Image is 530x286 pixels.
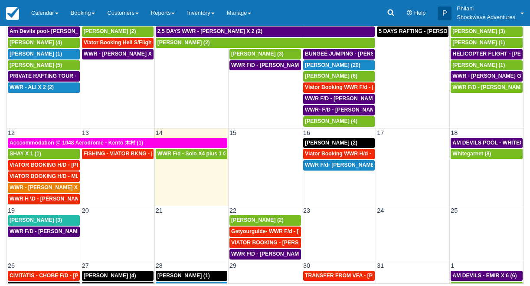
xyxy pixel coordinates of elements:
[303,116,375,127] a: [PERSON_NAME] (4)
[305,62,360,68] span: [PERSON_NAME] (20)
[8,26,80,37] a: Am Devils pool- [PERSON_NAME] X 2 (2)
[229,49,301,59] a: [PERSON_NAME] (3)
[302,262,311,269] span: 30
[7,262,16,269] span: 26
[451,149,523,159] a: Whitegarnet (8)
[229,60,301,71] a: WWR F\D - [PERSON_NAME] X 3 (3)
[10,151,41,157] span: SHAY X 1 (1)
[82,26,154,37] a: [PERSON_NAME] (2)
[157,28,262,34] span: 2,5 DAYS WWR - [PERSON_NAME] X 2 (2)
[10,228,100,234] span: WWR F/D - [PERSON_NAME] X 3 (3)
[231,51,284,57] span: [PERSON_NAME] (3)
[305,118,357,124] span: [PERSON_NAME] (4)
[8,138,227,148] a: Acccommodation @ 1048 Aerodrome - Kento 木村 (1)
[231,251,322,257] span: WWR F/D - [PERSON_NAME] X 2 (2)
[155,262,164,269] span: 28
[229,227,301,237] a: Getyourguide- WWR F/d - [PERSON_NAME] 2 (2)
[303,82,375,93] a: Viator Booking WWR F/d - [PERSON_NAME] [PERSON_NAME] X2 (2)
[10,51,62,57] span: [PERSON_NAME] (1)
[6,7,19,20] img: checkfront-main-nav-mini-logo.png
[10,217,62,223] span: [PERSON_NAME] (3)
[84,151,208,157] span: FISHING - VIATOR BKNG - [PERSON_NAME] 2 (2)
[303,49,375,59] a: BUNGEE JUMPING - [PERSON_NAME] 2 (2)
[81,262,90,269] span: 27
[8,183,80,193] a: WWR - [PERSON_NAME] X 1 (1)
[302,207,311,214] span: 23
[305,84,478,90] span: Viator Booking WWR F/d - [PERSON_NAME] [PERSON_NAME] X2 (2)
[452,39,505,46] span: [PERSON_NAME] (1)
[10,273,135,279] span: CIVITATIS - CHOBE F/D - [PERSON_NAME] X 1 (1)
[376,262,385,269] span: 31
[229,207,237,214] span: 22
[305,273,472,279] span: TRANSFER FROM VFA - [PERSON_NAME] X 7 adults + 2 adults (9)
[376,207,385,214] span: 24
[305,140,357,146] span: [PERSON_NAME] (2)
[8,160,80,171] a: VIATOR BOOKING H/D - [PERSON_NAME] 2 (2)
[305,95,396,102] span: WWR F/D - [PERSON_NAME] X 4 (4)
[302,129,311,136] span: 16
[8,215,80,226] a: [PERSON_NAME] (3)
[10,140,143,146] span: Acccommodation @ 1048 Aerodrome - Kento 木村 (1)
[438,7,451,20] div: P
[8,271,80,281] a: CIVITATIS - CHOBE F/D - [PERSON_NAME] X 1 (1)
[8,149,80,159] a: SHAY X 1 (1)
[157,273,210,279] span: [PERSON_NAME] (1)
[10,73,140,79] span: PRIVATE RAFTING TOUR - [PERSON_NAME] X 5 (5)
[377,26,448,37] a: 5 DAYS RAFTING - [PERSON_NAME] X 2 (4)
[229,249,301,260] a: WWR F/D - [PERSON_NAME] X 2 (2)
[451,60,523,71] a: [PERSON_NAME] (1)
[303,160,375,171] a: WWR F/d- [PERSON_NAME] Group X 30 (30)
[82,49,154,59] a: WWR - [PERSON_NAME] X 2 (2)
[8,49,80,59] a: [PERSON_NAME] (1)
[84,39,220,46] span: Viator Booking Heli S/Flight - [PERSON_NAME] X 1 (1)
[303,105,375,115] a: WWR- F/D - [PERSON_NAME] 2 (2)
[82,149,154,159] a: FISHING - VIATOR BKNG - [PERSON_NAME] 2 (2)
[303,60,375,71] a: [PERSON_NAME] (20)
[379,28,489,34] span: 5 DAYS RAFTING - [PERSON_NAME] X 2 (4)
[231,217,284,223] span: [PERSON_NAME] (2)
[450,262,455,269] span: 1
[10,39,62,46] span: [PERSON_NAME] (4)
[376,129,385,136] span: 17
[450,207,458,214] span: 25
[84,273,136,279] span: [PERSON_NAME] (4)
[229,262,237,269] span: 29
[84,28,136,34] span: [PERSON_NAME] (2)
[81,129,90,136] span: 13
[451,138,523,148] a: AM DEVILS POOL - WHITEGARNET X4 (4)
[81,207,90,214] span: 20
[452,273,517,279] span: AM DEVILS - EMIR X 6 (6)
[82,38,154,48] a: Viator Booking Heli S/Flight - [PERSON_NAME] X 1 (1)
[10,184,90,191] span: WWR - [PERSON_NAME] X 1 (1)
[84,51,164,57] span: WWR - [PERSON_NAME] X 2 (2)
[303,94,375,104] a: WWR F/D - [PERSON_NAME] X 4 (4)
[10,28,113,34] span: Am Devils pool- [PERSON_NAME] X 2 (2)
[229,215,301,226] a: [PERSON_NAME] (2)
[8,82,80,93] a: WWR - ALI X 2 (2)
[305,151,435,157] span: Viator Booking WWR H/d - [PERSON_NAME] X 4 (4)
[157,39,210,46] span: [PERSON_NAME] (2)
[407,10,412,16] i: Help
[231,240,343,246] span: VIATOR BOOKING - [PERSON_NAME] X2 (2)
[451,271,523,281] a: AM DEVILS - EMIR X 6 (6)
[10,196,97,202] span: WWR H \D - [PERSON_NAME] 2 (2)
[452,28,505,34] span: [PERSON_NAME] (3)
[229,129,237,136] span: 15
[157,151,246,157] span: WWR F/d - Solo X4 plus 1 Guide (4)
[10,62,62,68] span: [PERSON_NAME] (5)
[156,26,375,37] a: 2,5 DAYS WWR - [PERSON_NAME] X 2 (2)
[8,38,80,48] a: [PERSON_NAME] (4)
[10,84,54,90] span: WWR - ALI X 2 (2)
[231,228,354,234] span: Getyourguide- WWR F/d - [PERSON_NAME] 2 (2)
[305,73,357,79] span: [PERSON_NAME] (6)
[303,271,375,281] a: TRANSFER FROM VFA - [PERSON_NAME] X 7 adults + 2 adults (9)
[303,138,375,148] a: [PERSON_NAME] (2)
[155,129,164,136] span: 14
[8,60,80,71] a: [PERSON_NAME] (5)
[305,51,415,57] span: BUNGEE JUMPING - [PERSON_NAME] 2 (2)
[451,49,523,59] a: HELICOPTER FLIGHT - [PERSON_NAME] G X 1 (1)
[10,173,161,179] span: VIATOR BOOKING H/D - MLONDOLOZI MAHLENGENI X 4 (4)
[457,4,515,13] p: Philani
[303,71,375,82] a: [PERSON_NAME] (6)
[7,207,16,214] span: 19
